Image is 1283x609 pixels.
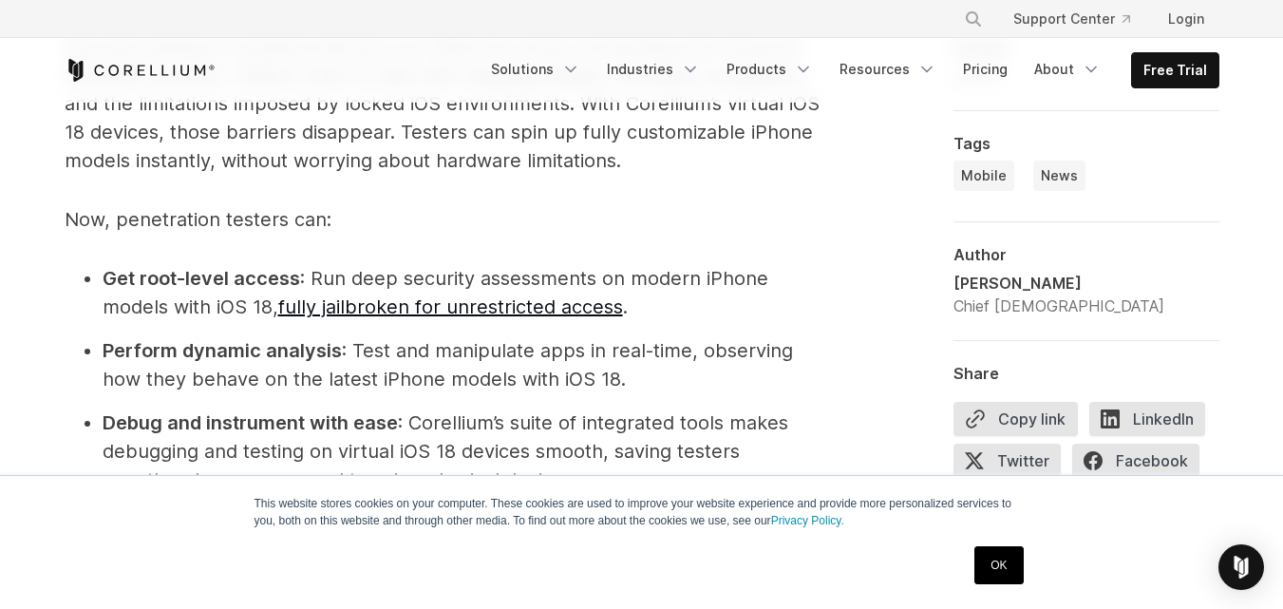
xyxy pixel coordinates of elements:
a: Pricing [952,52,1019,86]
span: LinkedIn [1089,402,1205,436]
a: Privacy Policy. [771,514,844,527]
div: Author [953,245,1219,264]
a: LinkedIn [1089,402,1217,444]
span: Facebook [1072,444,1199,478]
div: Share [953,364,1219,383]
a: Solutions [480,52,592,86]
a: Free Trial [1132,53,1218,87]
a: Corellium Home [65,59,216,82]
button: Search [956,2,991,36]
a: fully jailbroken for unrestricted access [278,295,623,318]
span: Twitter [953,444,1061,478]
p: Now, penetration testers can: [65,205,824,234]
li: : Run deep security assessments on modern iPhone models with iOS 18, . [103,264,824,321]
li: : Corellium’s suite of integrated tools makes debugging and testing on virtual iOS 18 devices smo... [103,409,824,494]
a: Resources [828,52,948,86]
a: Products [715,52,824,86]
a: About [1023,52,1112,86]
a: Login [1153,2,1219,36]
a: Support Center [998,2,1145,36]
span: Mobile [961,166,1007,185]
a: Mobile [953,161,1014,191]
div: [PERSON_NAME] [953,272,1164,295]
div: Open Intercom Messenger [1218,544,1264,590]
span: News [1041,166,1078,185]
strong: Perform dynamic analysis [103,339,342,362]
div: Chief [DEMOGRAPHIC_DATA] [953,295,1164,317]
p: Security testing on physical devices can often be a time-consuming and resource-intensive process... [65,32,824,175]
a: Facebook [1072,444,1211,485]
li: : Test and manipulate apps in real-time, observing how they behave on the latest iPhone models wi... [103,336,824,393]
a: OK [974,546,1023,584]
strong: Get root-level access [103,267,300,290]
p: This website stores cookies on your computer. These cookies are used to improve your website expe... [255,495,1029,529]
a: Twitter [953,444,1072,485]
button: Copy link [953,402,1078,436]
div: Navigation Menu [941,2,1219,36]
strong: Debug and instrument with ease [103,411,398,434]
div: Tags [953,134,1219,153]
a: Industries [595,52,711,86]
a: News [1033,161,1085,191]
div: Navigation Menu [480,52,1219,88]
